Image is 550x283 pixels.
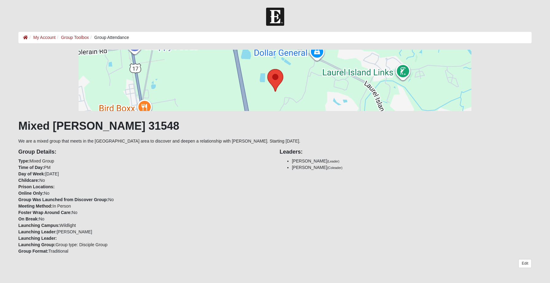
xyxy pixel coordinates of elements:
strong: Time of Day: [18,165,44,170]
a: Group Toolbox [61,35,89,40]
h1: Mixed [PERSON_NAME] 31548 [18,119,532,132]
strong: Day of Week: [18,171,45,176]
strong: On Break: [18,216,39,221]
h4: Leaders: [280,149,532,155]
small: (Leader) [327,159,339,163]
img: Church of Eleven22 Logo [266,8,284,26]
li: [PERSON_NAME] [292,158,532,164]
strong: Group Format: [18,249,48,254]
strong: Online Only: [18,191,44,196]
strong: Launching Leader: [18,229,57,234]
div: Mixed Group PM [DATE] No No No In Person No No Wildlight [PERSON_NAME] Group type: Disciple Group... [14,144,275,254]
strong: Launching Campus: [18,223,60,228]
h4: Group Details: [18,149,270,155]
strong: Type: [18,159,29,163]
li: Group Attendance [89,34,129,41]
strong: Launching Leader: [18,236,57,241]
strong: Launching Group: [18,242,56,247]
strong: Prison Locations: [18,184,55,189]
a: Edit [518,259,532,268]
strong: Meeting Method: [18,204,52,208]
strong: Foster Wrap Around Care: [18,210,72,215]
small: (Coleader) [327,166,343,170]
strong: Childcare: [18,178,39,183]
strong: Group Was Launched from Discover Group: [18,197,108,202]
li: [PERSON_NAME] [292,164,532,171]
a: My Account [33,35,56,40]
